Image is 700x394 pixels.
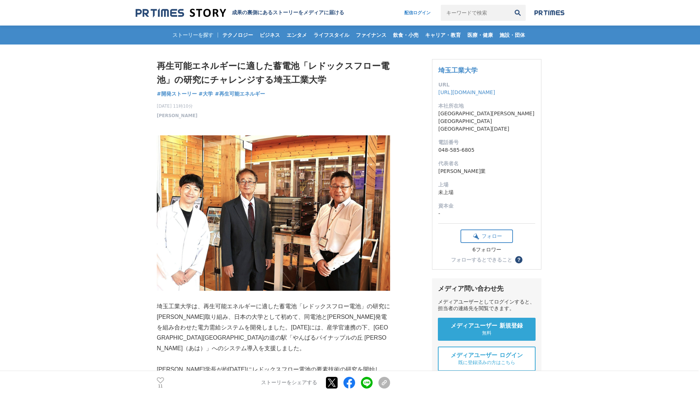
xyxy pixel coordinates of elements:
[390,26,421,45] a: 飲食・小売
[199,90,213,97] span: #大学
[438,347,536,371] a: メディアユーザー ログイン 既に登録済みの方はこちら
[438,81,535,89] dt: URL
[157,103,198,109] span: [DATE] 11時10分
[438,299,536,312] div: メディアユーザーとしてログインすると、担当者の連絡先を閲覧できます。
[257,26,283,45] a: ビジネス
[219,32,256,38] span: テクノロジー
[438,181,535,189] dt: 上場
[438,102,535,110] dt: 本社所在地
[284,26,310,45] a: エンタメ
[397,5,438,21] a: 配信ログイン
[353,26,389,45] a: ファイナンス
[464,26,496,45] a: 医療・健康
[157,90,197,97] span: #開発ストーリー
[451,322,523,330] span: メディアユーザー 新規登録
[438,110,535,133] dd: [GEOGRAPHIC_DATA][PERSON_NAME][GEOGRAPHIC_DATA][GEOGRAPHIC_DATA][DATE]
[438,146,535,154] dd: 048-585-6805
[515,256,522,263] button: ？
[311,32,352,38] span: ライフスタイル
[438,210,535,217] dd: -
[534,10,564,16] img: prtimes
[157,384,164,388] p: 11
[438,139,535,146] dt: 電話番号
[516,257,521,262] span: ？
[390,32,421,38] span: 飲食・小売
[232,9,344,16] h2: 成果の裏側にあるストーリーをメディアに届ける
[438,318,536,341] a: メディアユーザー 新規登録 無料
[157,59,390,87] h1: 再生可能エネルギーに適した蓄電池「レドックスフロー電池」の研究にチャレンジする埼玉工業大学
[422,26,464,45] a: キャリア・教育
[438,189,535,196] dd: 未上場
[157,301,390,354] p: 埼玉工業大学は、再生可能エネルギーに適した蓄電池「レドックスフロー電池」の研究に[PERSON_NAME]取り組み、日本の大学として初めて、同電池と[PERSON_NAME]発電を組み合わせた電...
[215,90,265,98] a: #再生可能エネルギー
[438,167,535,175] dd: [PERSON_NAME]業
[261,379,317,386] p: ストーリーをシェアする
[215,90,265,97] span: #再生可能エネルギー
[438,66,478,74] a: 埼玉工業大学
[422,32,464,38] span: キャリア・教育
[460,247,513,253] div: 6フォロワー
[438,202,535,210] dt: 資本金
[438,284,536,293] div: メディア問い合わせ先
[353,32,389,38] span: ファイナンス
[438,89,495,95] a: [URL][DOMAIN_NAME]
[199,90,213,98] a: #大学
[136,8,344,18] a: 成果の裏側にあるストーリーをメディアに届ける 成果の裏側にあるストーリーをメディアに届ける
[157,112,198,119] a: [PERSON_NAME]
[157,90,197,98] a: #開発ストーリー
[464,32,496,38] span: 医療・健康
[311,26,352,45] a: ライフスタイル
[451,257,512,262] div: フォローするとできること
[441,5,510,21] input: キーワードで検索
[497,32,528,38] span: 施設・団体
[219,26,256,45] a: テクノロジー
[136,8,226,18] img: 成果の裏側にあるストーリーをメディアに届ける
[460,229,513,243] button: フォロー
[458,359,515,366] span: 既に登録済みの方はこちら
[510,5,526,21] button: 検索
[482,330,491,336] span: 無料
[497,26,528,45] a: 施設・団体
[284,32,310,38] span: エンタメ
[157,135,390,291] img: thumbnail_eb55e250-739d-11f0-81c7-fd1cffee32e1.JPG
[257,32,283,38] span: ビジネス
[438,160,535,167] dt: 代表者名
[451,352,523,359] span: メディアユーザー ログイン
